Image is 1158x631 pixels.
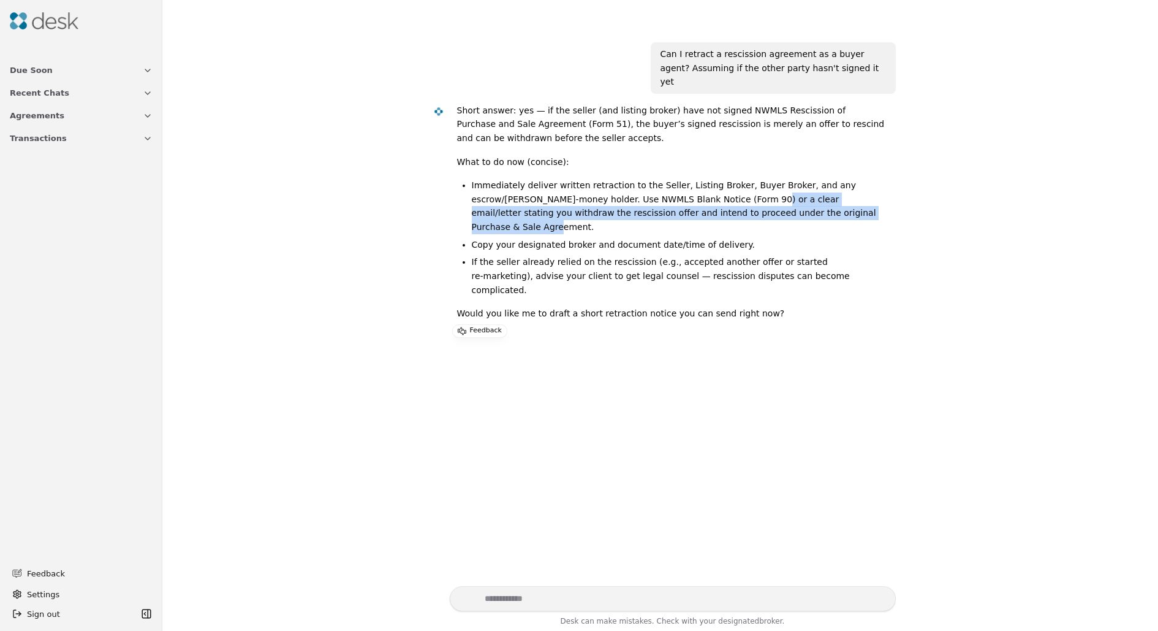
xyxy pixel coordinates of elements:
[2,104,160,127] button: Agreements
[718,617,759,625] span: designated
[2,59,160,82] button: Due Soon
[10,64,53,77] span: Due Soon
[472,178,886,234] li: Immediately deliver written retraction to the Seller, Listing Broker, Buyer Broker, and any escro...
[433,106,444,117] img: Desk
[472,238,886,252] li: Copy your designated broker and document date/time of delivery.
[10,109,64,122] span: Agreements
[5,562,153,584] button: Feedback
[457,155,886,169] p: What to do now (concise):
[10,12,78,29] img: Desk
[2,82,160,104] button: Recent Chats
[10,132,67,145] span: Transactions
[660,47,886,89] div: Can I retract a rescission agreement as a buyer agent? Assuming if the other party hasn't signed ...
[470,325,502,337] p: Feedback
[457,307,886,321] p: Would you like me to draft a short retraction notice you can send right now?
[10,86,69,99] span: Recent Chats
[472,255,886,297] li: If the seller already relied on the rescission (e.g., accepted another offer or started re‑market...
[27,588,59,601] span: Settings
[7,584,155,604] button: Settings
[27,567,145,580] span: Feedback
[450,615,896,631] div: Desk can make mistakes. Check with your broker.
[7,604,138,624] button: Sign out
[27,608,60,621] span: Sign out
[457,104,886,145] p: Short answer: yes — if the seller (and listing broker) have not signed NWMLS Rescission of Purcha...
[2,127,160,150] button: Transactions
[450,586,896,611] textarea: Write your prompt here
